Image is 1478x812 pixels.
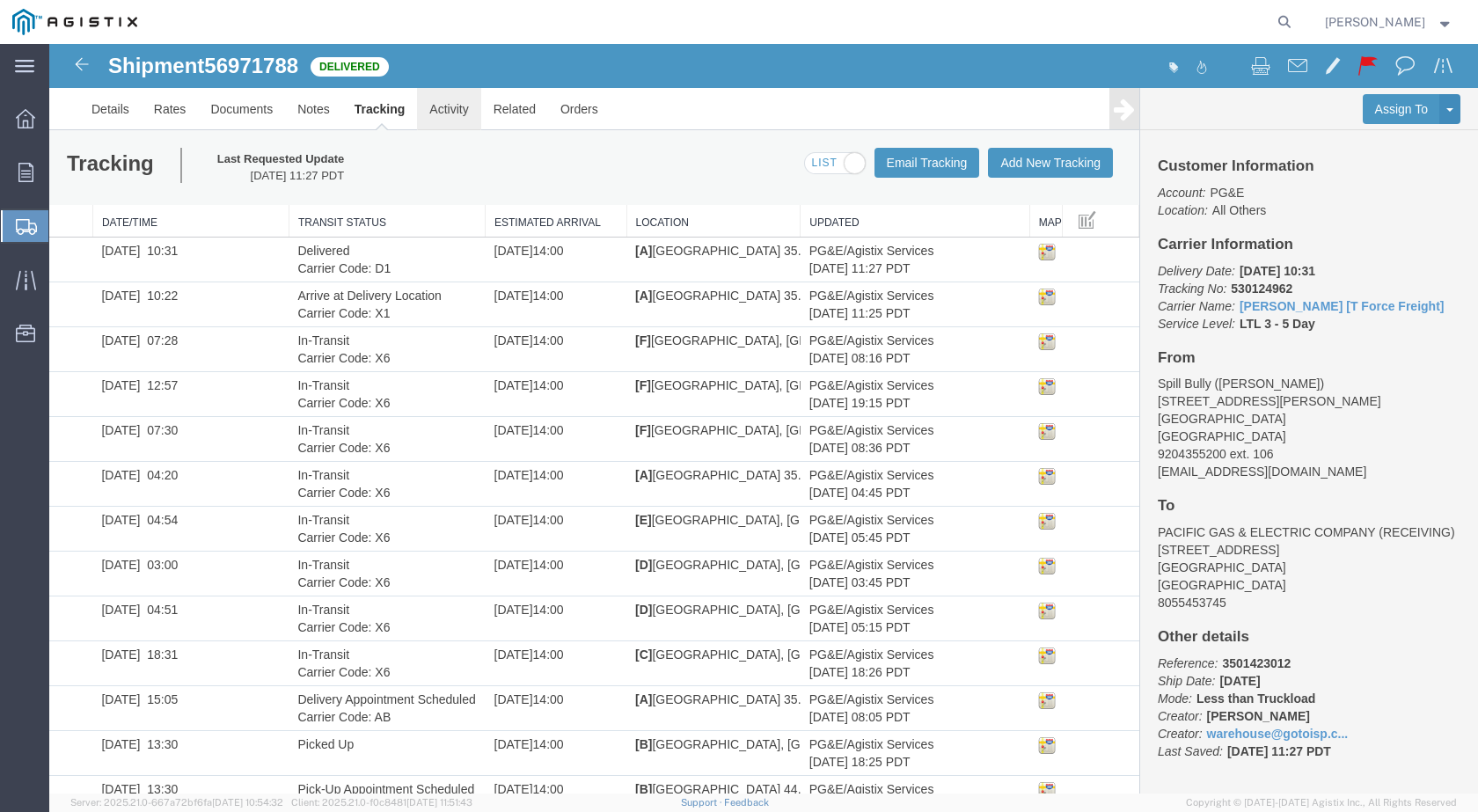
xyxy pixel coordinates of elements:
[445,200,515,214] span: [DATE]
[248,262,340,276] span: Carrier Code: X1
[168,124,295,141] span: [DATE] 11:27 PDT
[445,648,515,662] span: [DATE]
[52,469,128,483] span: [DATE] 04:54
[586,200,603,214] b: [A]
[939,104,1064,134] button: Add New Tracking
[681,797,725,808] a: Support
[1108,220,1186,234] i: Delivery Date:
[1108,534,1237,548] span: [GEOGRAPHIC_DATA]
[239,373,435,418] td: In-Transit
[577,687,751,732] td: [GEOGRAPHIC_DATA], [GEOGRAPHIC_DATA] 44.5431988 -88.0607565
[1108,159,1159,173] i: Location:
[43,161,239,194] th: Date/Time: activate to sort column ascending
[586,604,603,618] b: [C]
[586,424,603,438] b: [A]
[248,352,340,366] span: Carrier Code: X6
[499,44,561,86] a: Orders
[1147,647,1266,662] b: Less than Truckload
[989,199,1006,216] img: map_icon.gif
[724,797,769,808] a: Feedback
[239,194,435,238] td: Delivered
[751,597,980,642] td: PG&E/Agistix Services [DATE] 18:26 PDT
[586,693,603,707] b: [B]
[751,283,980,328] td: PG&E/Agistix Services [DATE] 08:16 PDT
[989,423,1006,441] img: map_icon.gif
[484,648,515,662] span: 14:00
[248,531,340,545] span: Carrier Code: X6
[1108,630,1166,644] i: Ship Date:
[1158,665,1261,679] b: [PERSON_NAME]
[1158,683,1299,697] a: warehouse@gotoisp.c...
[445,693,515,707] span: [DATE]
[1186,795,1457,810] span: Copyright © [DATE]-[DATE] Agistix Inc., All Rights Reserved
[1325,12,1425,32] span: Alberto Quezada
[239,238,435,283] td: Arrive at Delivery Location
[586,738,603,752] b: [B]
[751,642,980,687] td: PG&E/Agistix Services [DATE] 08:05 PDT
[239,283,435,328] td: In-Transit
[445,289,515,304] span: [DATE]
[577,552,751,597] td: [GEOGRAPHIC_DATA], [GEOGRAPHIC_DATA], US 41.6008681 -87.60698939999999
[52,289,128,304] span: [DATE] 07:28
[239,161,435,194] th: Transit Status: activate to sort column ascending
[248,217,341,231] span: Carrier Code: D1
[1108,114,1411,131] h4: Customer Information
[989,603,1006,620] img: map_icon.gif
[1190,255,1395,269] a: [PERSON_NAME] [T Force Freight]
[12,9,137,35] img: logo
[239,732,435,777] td: Pick-Up Appointment Scheduled
[577,597,751,642] td: [GEOGRAPHIC_DATA], [GEOGRAPHIC_DATA], US 44.2619309 -88.41538469999999
[989,468,1006,486] img: map_icon.gif
[586,289,602,304] b: [F]
[52,559,128,573] span: [DATE] 04:51
[751,463,980,508] td: PG&E/Agistix Services [DATE] 05:45 PDT
[484,289,515,304] span: 14:00
[149,44,236,86] a: Documents
[577,328,751,373] td: [GEOGRAPHIC_DATA], [GEOGRAPHIC_DATA], [GEOGRAPHIC_DATA] 36.0082864 -119.9617998
[1022,161,1054,193] button: Manage table columns
[436,161,578,194] th: Estimated Arrival: activate to sort column ascending
[1108,306,1411,323] h4: From
[586,334,602,348] b: [F]
[52,424,128,438] span: [DATE] 04:20
[577,732,751,777] td: [GEOGRAPHIC_DATA] 44.5133188 -88.0132958
[239,687,435,732] td: Picked Up
[293,44,369,86] a: Tracking
[52,693,128,707] span: [DATE] 13:30
[989,513,1006,530] img: map_icon.gif
[1108,193,1411,209] h4: Carrier Information
[484,200,515,214] span: 14:00
[484,693,515,707] span: 14:00
[1313,50,1391,80] button: Assign To
[1108,238,1177,252] i: Tracking No:
[1108,140,1411,175] p: All Others
[1324,11,1454,33] button: [PERSON_NAME]
[291,797,472,808] span: Client: 2025.21.0-f0c8481
[577,194,751,238] td: [GEOGRAPHIC_DATA] 35.2827524 -120.6596156
[989,558,1006,575] img: map_icon.gif
[52,245,128,259] span: [DATE] 10:22
[577,418,751,463] td: [GEOGRAPHIC_DATA] 35.2827524 -120.6596156
[1108,331,1411,436] address: Spill Bully ([PERSON_NAME]) [STREET_ADDRESS][PERSON_NAME] [GEOGRAPHIC_DATA] 9204355200 ext. 106 [...
[1178,700,1282,714] span: [DATE] 11:27 PDT
[989,647,1006,665] img: map_icon.gif
[1108,665,1153,679] i: Creator:
[586,245,603,259] b: [A]
[586,514,603,528] b: [D]
[577,283,751,328] td: [GEOGRAPHIC_DATA], [GEOGRAPHIC_DATA], [GEOGRAPHIC_DATA] 36.0082864 -119.9617998
[989,289,1006,306] img: map_icon.gif
[52,604,128,618] span: [DATE] 18:31
[577,508,751,552] td: [GEOGRAPHIC_DATA], [GEOGRAPHIC_DATA], US 41.6008681 -87.60698939999999
[248,486,340,501] span: Carrier Code: X6
[236,44,293,86] a: Notes
[751,194,980,238] td: PG&E/Agistix Services [DATE] 11:27 PDT
[239,642,435,687] td: Delivery Appointment Scheduled
[445,469,515,483] span: [DATE]
[1173,612,1241,626] b: 3501423012
[989,378,1006,396] img: map_icon.gif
